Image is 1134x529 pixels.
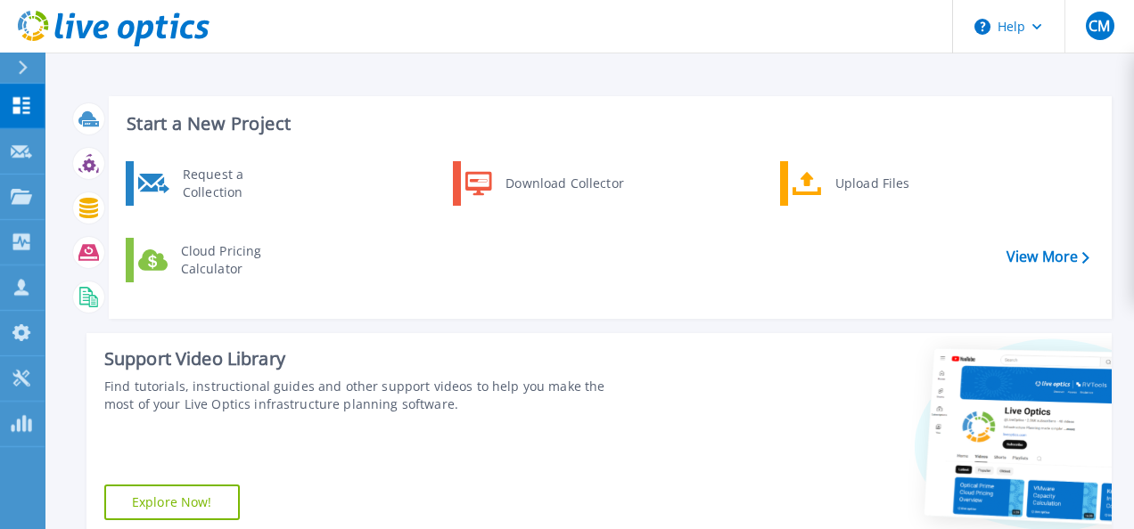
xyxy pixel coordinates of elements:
a: View More [1007,248,1089,265]
h3: Start a New Project [127,114,1089,134]
div: Cloud Pricing Calculator [172,242,304,278]
a: Explore Now! [104,484,240,520]
div: Download Collector [497,166,631,201]
a: Upload Files [780,161,963,206]
a: Request a Collection [126,161,308,206]
div: Support Video Library [104,347,637,370]
span: CM [1089,19,1110,33]
div: Upload Files [826,166,958,201]
div: Find tutorials, instructional guides and other support videos to help you make the most of your L... [104,378,637,413]
a: Download Collector [453,161,636,206]
div: Request a Collection [174,166,304,201]
a: Cloud Pricing Calculator [126,238,308,282]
